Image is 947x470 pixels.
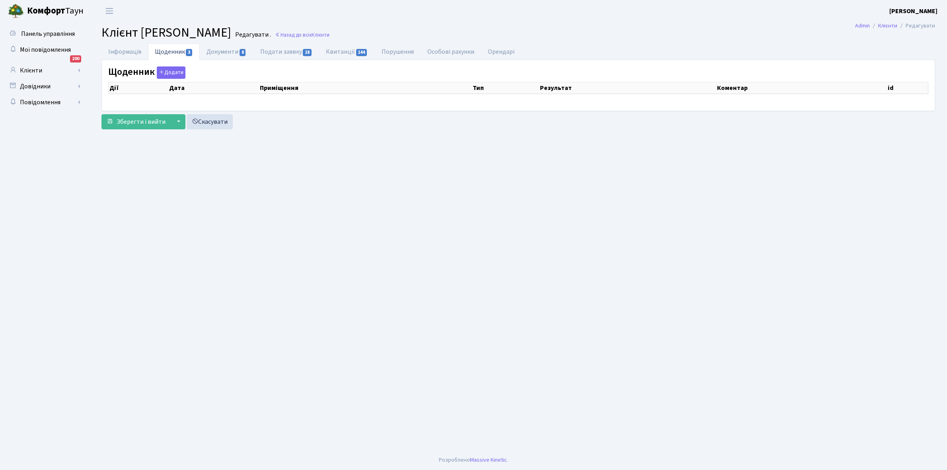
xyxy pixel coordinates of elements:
[200,43,253,60] a: Документи
[4,94,84,110] a: Повідомлення
[155,65,185,79] a: Додати
[843,18,947,34] nav: breadcrumb
[70,55,81,62] div: 200
[187,114,233,129] a: Скасувати
[4,26,84,42] a: Панель управління
[889,7,937,16] b: [PERSON_NAME]
[117,117,166,126] span: Зберегти і вийти
[855,21,870,30] a: Admin
[421,43,481,60] a: Особові рахунки
[99,4,119,18] button: Переключити навігацію
[375,43,421,60] a: Порушення
[481,43,521,60] a: Орендарі
[897,21,935,30] li: Редагувати
[253,43,319,60] a: Подати заявку
[148,43,200,60] a: Щоденник
[240,49,246,56] span: 8
[101,23,231,42] span: Клієнт [PERSON_NAME]
[168,82,259,94] th: Дата
[21,29,75,38] span: Панель управління
[319,43,374,60] a: Квитанції
[303,49,312,56] span: 18
[259,82,472,94] th: Приміщення
[472,82,539,94] th: Тип
[4,42,84,58] a: Мої повідомлення200
[439,456,508,464] div: Розроблено .
[27,4,65,17] b: Комфорт
[186,49,192,56] span: 3
[109,82,169,94] th: Дії
[8,3,24,19] img: logo.png
[716,82,887,94] th: Коментар
[20,45,71,54] span: Мої повідомлення
[470,456,507,464] a: Massive Kinetic
[312,31,329,39] span: Клієнти
[887,82,928,94] th: id
[157,66,185,79] button: Щоденник
[878,21,897,30] a: Клієнти
[275,31,329,39] a: Назад до всіхКлієнти
[889,6,937,16] a: [PERSON_NAME]
[356,49,367,56] span: 144
[27,4,84,18] span: Таун
[101,43,148,60] a: Інформація
[108,66,185,79] label: Щоденник
[539,82,716,94] th: Результат
[4,78,84,94] a: Довідники
[234,31,271,39] small: Редагувати .
[101,114,171,129] button: Зберегти і вийти
[4,62,84,78] a: Клієнти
